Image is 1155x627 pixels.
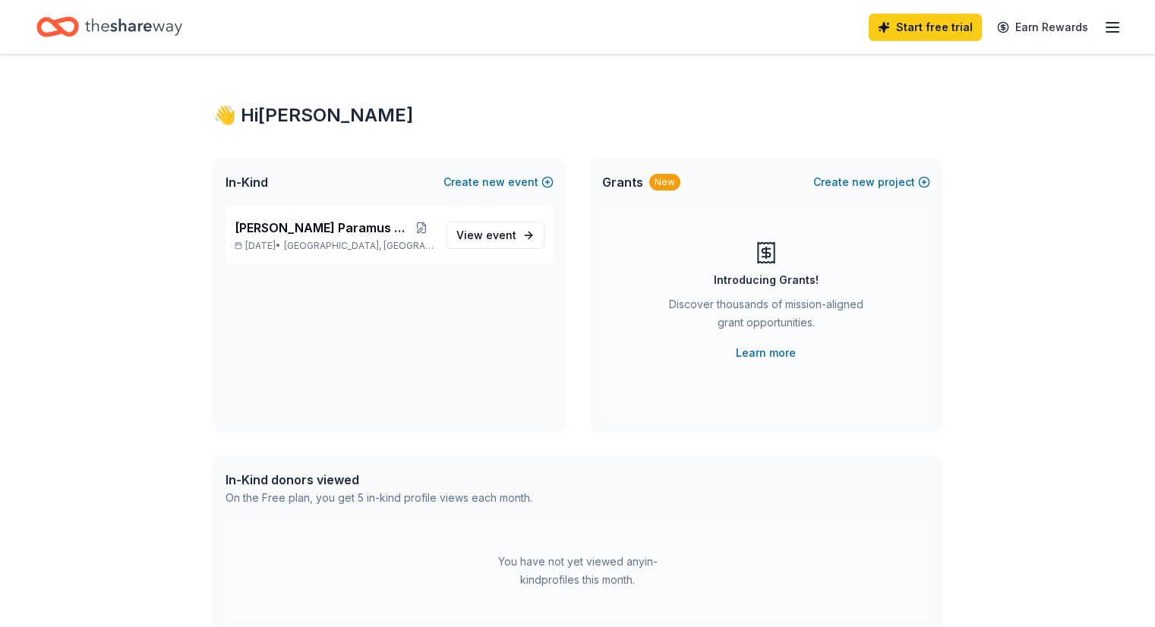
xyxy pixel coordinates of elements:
[235,219,409,237] span: [PERSON_NAME] Paramus Run Inc.
[602,173,643,191] span: Grants
[486,228,516,241] span: event
[483,553,673,589] div: You have not yet viewed any in-kind profiles this month.
[447,222,544,249] a: View event
[714,271,819,289] div: Introducing Grants!
[649,174,680,191] div: New
[988,14,1097,41] a: Earn Rewards
[482,173,505,191] span: new
[284,240,434,252] span: [GEOGRAPHIC_DATA], [GEOGRAPHIC_DATA]
[736,344,796,362] a: Learn more
[663,295,869,338] div: Discover thousands of mission-aligned grant opportunities.
[36,9,182,45] a: Home
[443,173,554,191] button: Createnewevent
[226,489,532,507] div: On the Free plan, you get 5 in-kind profile views each month.
[226,173,268,191] span: In-Kind
[456,226,516,244] span: View
[226,471,532,489] div: In-Kind donors viewed
[869,14,982,41] a: Start free trial
[213,103,942,128] div: 👋 Hi [PERSON_NAME]
[235,240,434,252] p: [DATE] •
[852,173,875,191] span: new
[813,173,930,191] button: Createnewproject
